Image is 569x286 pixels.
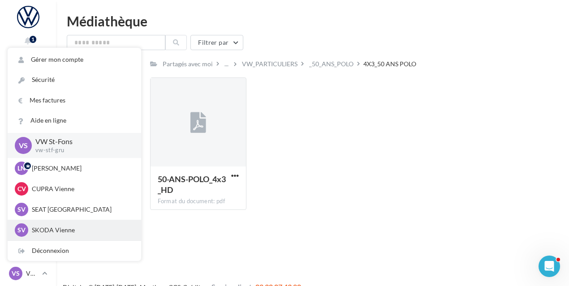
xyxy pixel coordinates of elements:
div: Format du document: pdf [158,197,239,205]
p: VW St-Fons [35,137,127,147]
span: SV [17,205,26,214]
a: Sécurité [8,70,141,90]
button: Notifications 1 [7,34,49,56]
div: 1 [30,36,36,43]
p: VW St-Fons [26,269,39,278]
span: VS [19,140,28,150]
button: Filtrer par [190,35,243,50]
div: ... [223,58,230,70]
span: SV [17,226,26,235]
span: 50-ANS-POLO_4x3_HD [158,174,226,195]
div: VW_PARTICULIERS [242,60,297,68]
div: _50_ANS_POLO [309,60,353,68]
div: Médiathèque [67,14,558,28]
a: Mes factures [8,90,141,111]
span: LN [17,164,26,173]
a: Gérer mon compte [8,50,141,70]
div: Partagés avec moi [163,60,213,68]
div: Déconnexion [8,241,141,261]
p: vw-stf-gru [35,146,127,154]
p: SEAT [GEOGRAPHIC_DATA] [32,205,130,214]
p: CUPRA Vienne [32,184,130,193]
a: VS VW St-Fons [7,265,49,282]
span: VS [12,269,20,278]
span: CV [17,184,26,193]
p: SKODA Vienne [32,226,130,235]
a: Aide en ligne [8,111,141,131]
p: [PERSON_NAME] [32,164,130,173]
div: 4X3_50 ANS POLO [363,60,416,68]
iframe: Intercom live chat [539,256,560,277]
